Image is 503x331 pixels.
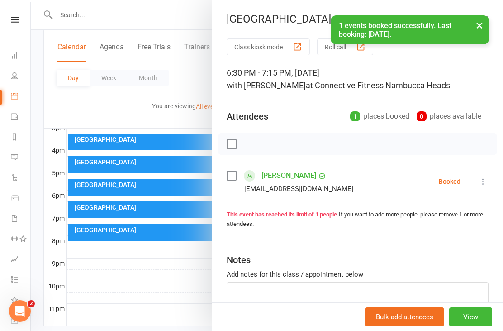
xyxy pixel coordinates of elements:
a: Calendar [11,87,31,107]
div: 0 [417,111,427,121]
a: People [11,67,31,87]
div: 1 events booked successfully. Last booking: [DATE]. [331,15,489,44]
div: [GEOGRAPHIC_DATA] [212,13,503,25]
a: Assessments [11,250,31,270]
div: [EMAIL_ADDRESS][DOMAIN_NAME] [244,183,353,195]
iframe: Intercom live chat [9,300,31,322]
div: Notes [227,254,251,266]
a: Dashboard [11,46,31,67]
div: Booked [439,178,460,185]
button: Bulk add attendees [365,307,444,326]
a: Product Sales [11,189,31,209]
div: places available [417,110,481,123]
div: Add notes for this class / appointment below [227,269,489,280]
div: If you want to add more people, please remove 1 or more attendees. [227,210,489,229]
div: Attendees [227,110,268,123]
div: places booked [350,110,409,123]
strong: This event has reached its limit of 1 people. [227,211,339,218]
span: with [PERSON_NAME] [227,81,306,90]
span: 2 [28,300,35,307]
a: What's New [11,291,31,311]
div: 6:30 PM - 7:15 PM, [DATE] [227,67,489,92]
button: View [449,307,492,326]
a: [PERSON_NAME] [261,168,316,183]
a: Payments [11,107,31,128]
span: at Connective Fitness Nambucca Heads [306,81,450,90]
div: 1 [350,111,360,121]
button: × [471,15,488,35]
a: Reports [11,128,31,148]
